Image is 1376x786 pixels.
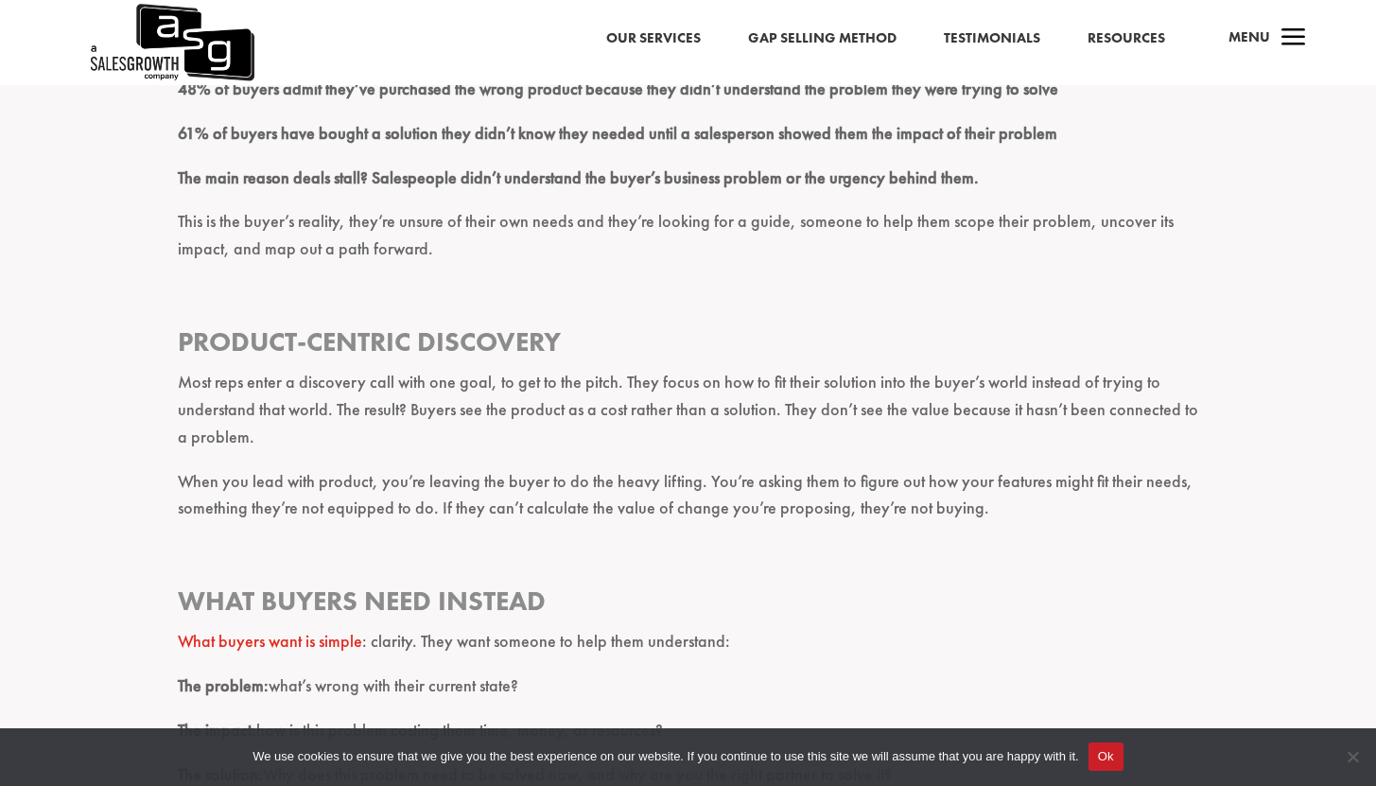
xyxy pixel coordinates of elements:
[1343,747,1362,766] span: No
[606,26,701,51] a: Our Services
[944,26,1040,51] a: Testimonials
[178,122,1057,144] strong: 61% of buyers have bought a solution they didn’t know they needed until a salesperson showed them...
[1228,27,1270,46] span: Menu
[178,208,1199,280] p: This is the buyer’s reality, they’re unsure of their own needs and they’re looking for a guide, s...
[178,584,1199,628] h3: What Buyers need instead
[178,717,1199,761] p: how is this problem costing them time, money, or resources?
[178,78,1058,99] strong: 48% of buyers admit they’ve purchased the wrong product because they didn’t understand the proble...
[178,468,1199,540] p: When you lead with product, you’re leaving the buyer to do the heavy lifting. You’re asking them ...
[178,672,1199,717] p: what’s wrong with their current state?
[748,26,897,51] a: Gap Selling Method
[178,628,1199,672] p: : clarity. They want someone to help them understand:
[178,674,269,696] strong: The problem:
[178,166,979,188] strong: The main reason deals stall? Salespeople didn’t understand the buyer’s business problem or the ur...
[1088,26,1165,51] a: Resources
[178,630,362,652] a: What buyers want is simple
[1089,742,1123,771] button: Ok
[1275,20,1313,58] span: a
[178,369,1199,467] p: Most reps enter a discovery call with one goal, to get to the pitch. They focus on how to fit the...
[178,719,256,741] strong: The impact:
[253,747,1078,766] span: We use cookies to ensure that we give you the best experience on our website. If you continue to ...
[178,324,1199,369] h3: Product-Centric Discovery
